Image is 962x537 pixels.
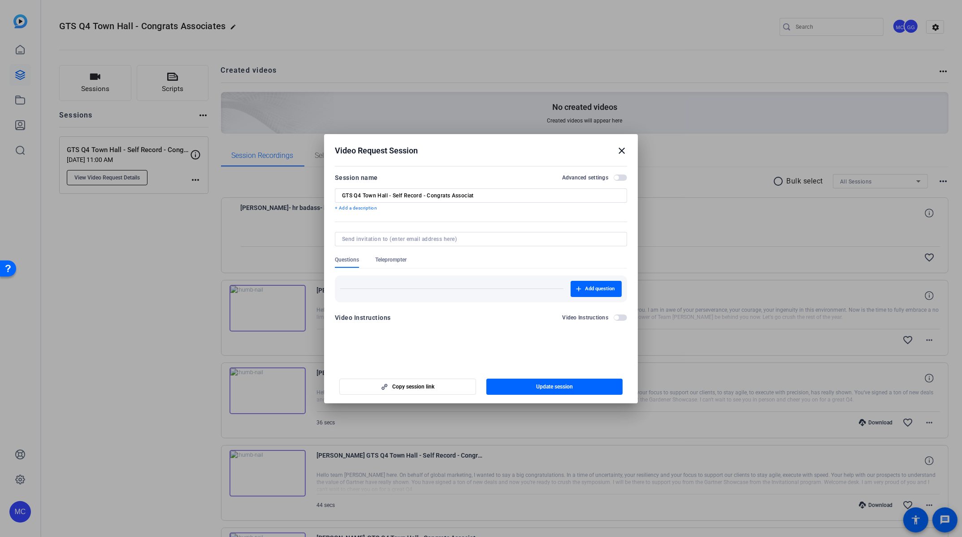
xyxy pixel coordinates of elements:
span: Update session [536,383,573,390]
mat-icon: close [616,145,627,156]
input: Enter Session Name [342,192,620,199]
span: Add question [585,285,615,293]
h2: Video Instructions [563,314,609,321]
div: Session name [335,172,378,183]
div: Video Request Session [335,145,627,156]
input: Send invitation to (enter email address here) [342,236,616,243]
span: Copy session link [392,383,434,390]
span: Teleprompter [375,256,407,263]
span: Questions [335,256,359,263]
div: Video Instructions [335,312,391,323]
button: Copy session link [339,379,476,395]
button: Add question [571,281,622,297]
button: Update session [486,379,623,395]
p: + Add a description [335,205,627,212]
h2: Advanced settings [562,174,608,181]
